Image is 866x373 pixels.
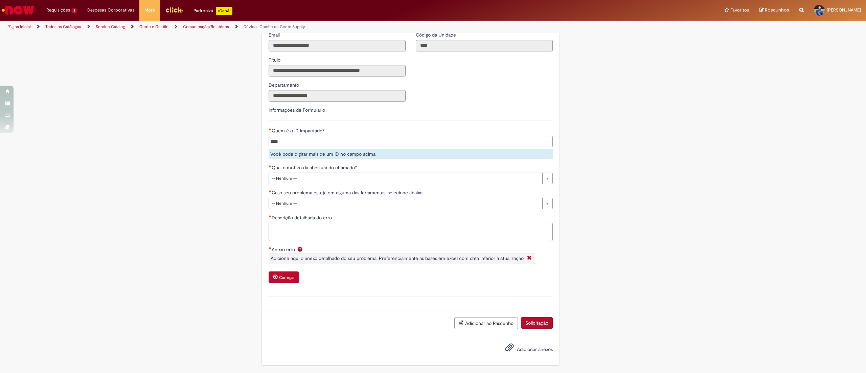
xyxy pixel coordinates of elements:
p: +GenAi [216,7,232,15]
a: Service Catalog [96,24,125,29]
label: Somente leitura - Código da Unidade [416,31,457,38]
input: Título [269,65,406,76]
span: Descrição detalhada do erro [272,215,333,221]
button: Adicionar anexos [503,341,516,357]
button: Solicitação [521,317,553,329]
span: Requisições [46,7,70,14]
span: Necessários [269,247,272,249]
span: Adicionar anexos [517,346,553,352]
button: Carregar anexo de Anexo erro Required [269,271,299,283]
div: Padroniza [193,7,232,15]
a: Gente e Gestão [139,24,168,29]
span: Quem é o ID Impactado? [272,128,326,134]
input: Email [269,40,406,51]
span: Necessários [269,128,272,131]
span: Rascunhos [765,7,789,13]
label: Somente leitura - Departamento [269,82,300,88]
span: -- Nenhum -- [272,173,539,184]
span: [PERSON_NAME] [827,7,861,13]
label: Informações de Formulário [269,107,325,113]
span: Qual o motivo da abertura do chamado? [272,164,358,171]
i: Fechar More information Por question_anexo_erro [525,255,533,262]
span: Somente leitura - Código da Unidade [416,32,457,38]
span: Ajuda para Anexo erro [296,246,304,252]
ul: Trilhas de página [5,21,572,33]
button: Adicionar ao Rascunho [454,317,518,329]
span: -- Nenhum -- [272,198,539,209]
a: Dúvidas Comite de Gente Supply [244,24,305,29]
a: Comunicação/Relatórios [183,24,229,29]
span: Despesas Corporativas [87,7,134,14]
span: 3 [71,8,77,14]
span: Favoritos [730,7,749,14]
span: Adicione aqui o anexo detalhado do seu problema. Preferencialmente as bases em excel com data inf... [271,255,524,261]
span: Anexo erro [272,246,296,253]
a: Página inicial [7,24,31,29]
small: Carregar [279,275,295,280]
span: Necessários [269,165,272,168]
div: Você pode digitar mais de um ID no campo acima [269,149,553,159]
span: Somente leitura - Email [269,32,281,38]
span: Necessários [269,190,272,193]
label: Somente leitura - Email [269,31,281,38]
img: ServiceNow [1,3,36,17]
span: Necessários [269,215,272,218]
span: More [144,7,155,14]
input: Código da Unidade [416,40,553,51]
a: Todos os Catálogos [45,24,81,29]
textarea: Descrição detalhada do erro [269,223,553,241]
input: Departamento [269,90,406,102]
label: Somente leitura - Título [269,57,282,63]
img: click_logo_yellow_360x200.png [165,5,183,15]
span: Caso seu problema esteja em alguma das ferramentas, selecione abaixo: [272,190,425,196]
a: Rascunhos [759,7,789,14]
